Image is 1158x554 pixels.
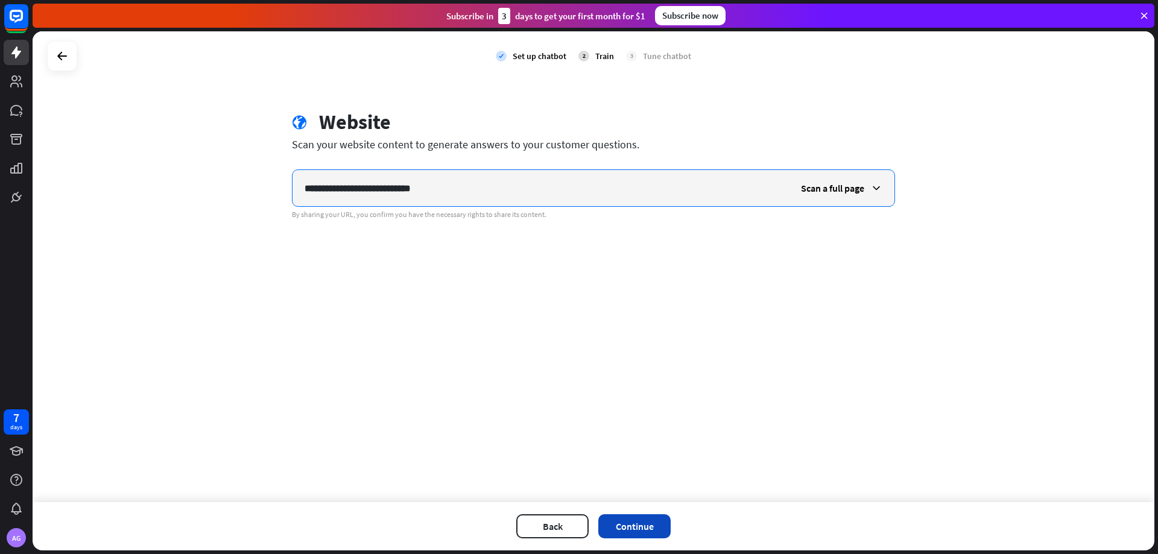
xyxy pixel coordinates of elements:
button: Open LiveChat chat widget [10,5,46,41]
div: Tune chatbot [643,51,691,61]
div: Subscribe now [655,6,726,25]
button: Back [516,514,589,538]
div: days [10,423,22,432]
div: Subscribe in days to get your first month for $1 [446,8,645,24]
button: Continue [598,514,671,538]
div: 2 [578,51,589,61]
i: check [496,51,507,61]
div: Website [319,110,391,134]
div: AG [7,528,26,547]
div: By sharing your URL, you confirm you have the necessary rights to share its content. [292,210,895,219]
div: Train [595,51,614,61]
div: 7 [13,412,19,423]
div: 3 [498,8,510,24]
div: Scan your website content to generate answers to your customer questions. [292,137,895,151]
span: Scan a full page [801,182,864,194]
div: 3 [626,51,637,61]
i: globe [292,115,307,130]
a: 7 days [4,409,29,435]
div: Set up chatbot [513,51,566,61]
